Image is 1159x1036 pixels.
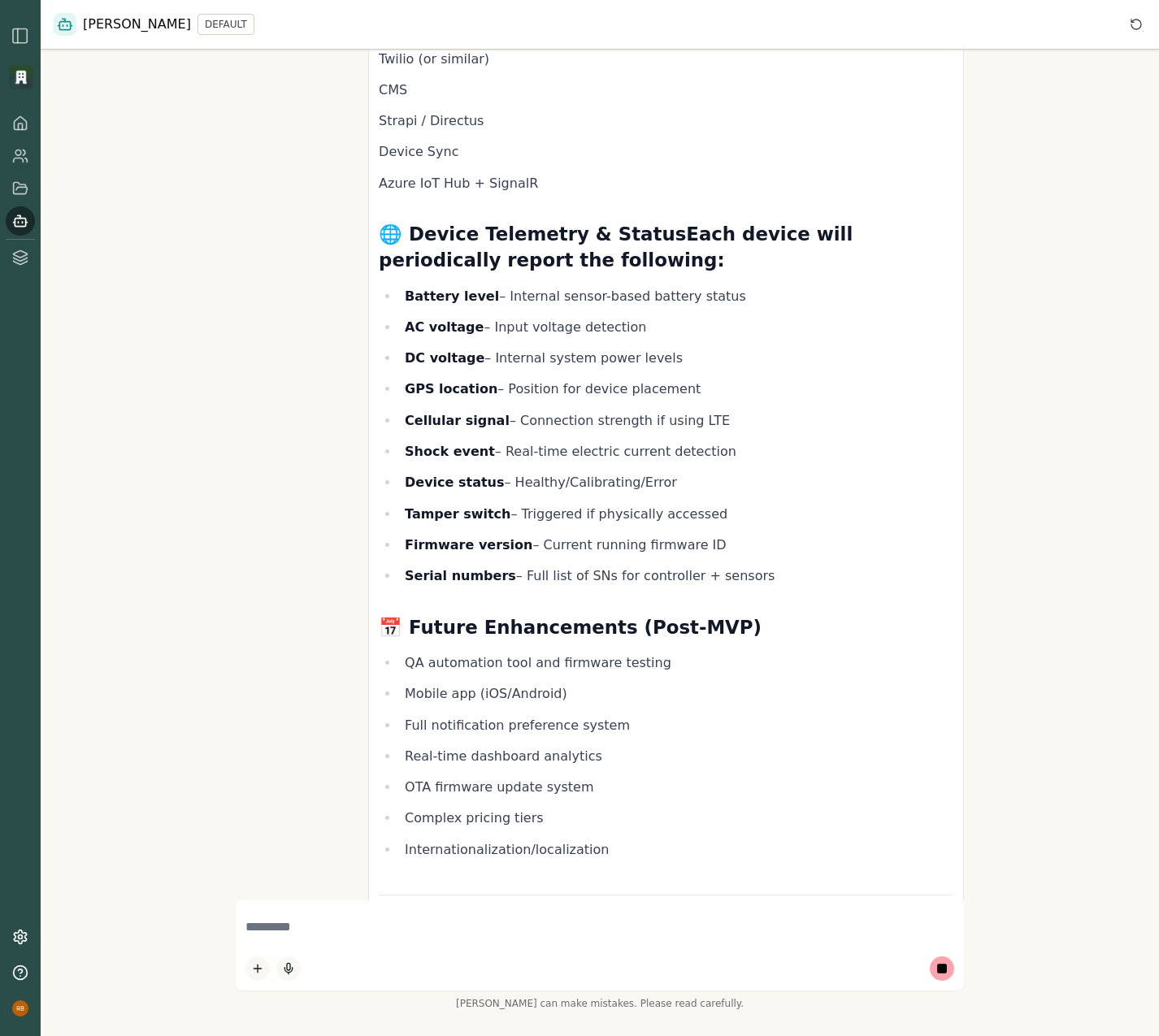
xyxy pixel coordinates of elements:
p: – Internal sensor-based battery status [405,288,953,305]
p: – Internal system power levels [405,350,953,366]
p: CMS [379,82,953,98]
img: sidebar [11,26,30,46]
p: Device Sync [379,144,953,160]
p: – Current running firmware ID [405,537,953,553]
button: Add content to chat [245,956,270,981]
p: – Position for device placement [405,381,953,397]
p: – Connection strength if using LTE [405,413,953,429]
p: Mobile app (iOS/Android) [405,686,953,702]
p: Real-time dashboard analytics [405,748,953,765]
strong: Battery level [405,288,499,304]
strong: Shock event [405,444,495,459]
p: – Triggered if physically accessed [405,506,953,522]
h2: 🌐 Device Telemetry & StatusEach device will periodically report the following: [379,221,953,273]
p: OTA firmware update system [405,779,953,795]
button: Help [6,958,35,987]
button: Reset conversation [1126,15,1146,34]
p: Twilio (or similar) [379,51,953,67]
strong: GPS location [405,381,497,397]
button: Start dictation [276,956,301,981]
strong: Cellular signal [405,413,510,428]
p: Complex pricing tiers [405,810,953,826]
p: – Full list of SNs for controller + sensors [405,568,953,584]
span: [PERSON_NAME] can make mistakes. Please read carefully. [236,997,964,1010]
p: – Healthy/Calibrating/Error [405,475,953,491]
p: Azure IoT Hub + SignalR [379,176,953,192]
button: DEFAULT [198,14,254,35]
strong: Tamper switch [405,506,510,522]
strong: DC voltage [405,350,484,366]
strong: Firmware version [405,537,532,553]
p: Internationalization/localization [405,842,953,858]
p: – Input voltage detection [405,319,953,336]
p: Full notification preference system [405,717,953,734]
img: Organization logo [9,65,33,89]
strong: AC voltage [405,319,484,335]
span: [PERSON_NAME] [83,15,191,34]
button: Stop generation [930,956,954,981]
strong: Serial numbers [405,568,516,583]
strong: Device status [405,475,504,490]
p: Strapi / Directus [379,113,953,129]
p: – Real-time electric current detection [405,444,953,460]
h2: 📅 Future Enhancements (Post-MVP) [379,614,953,640]
p: QA automation tool and firmware testing [405,655,953,671]
img: profile [12,1000,28,1016]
